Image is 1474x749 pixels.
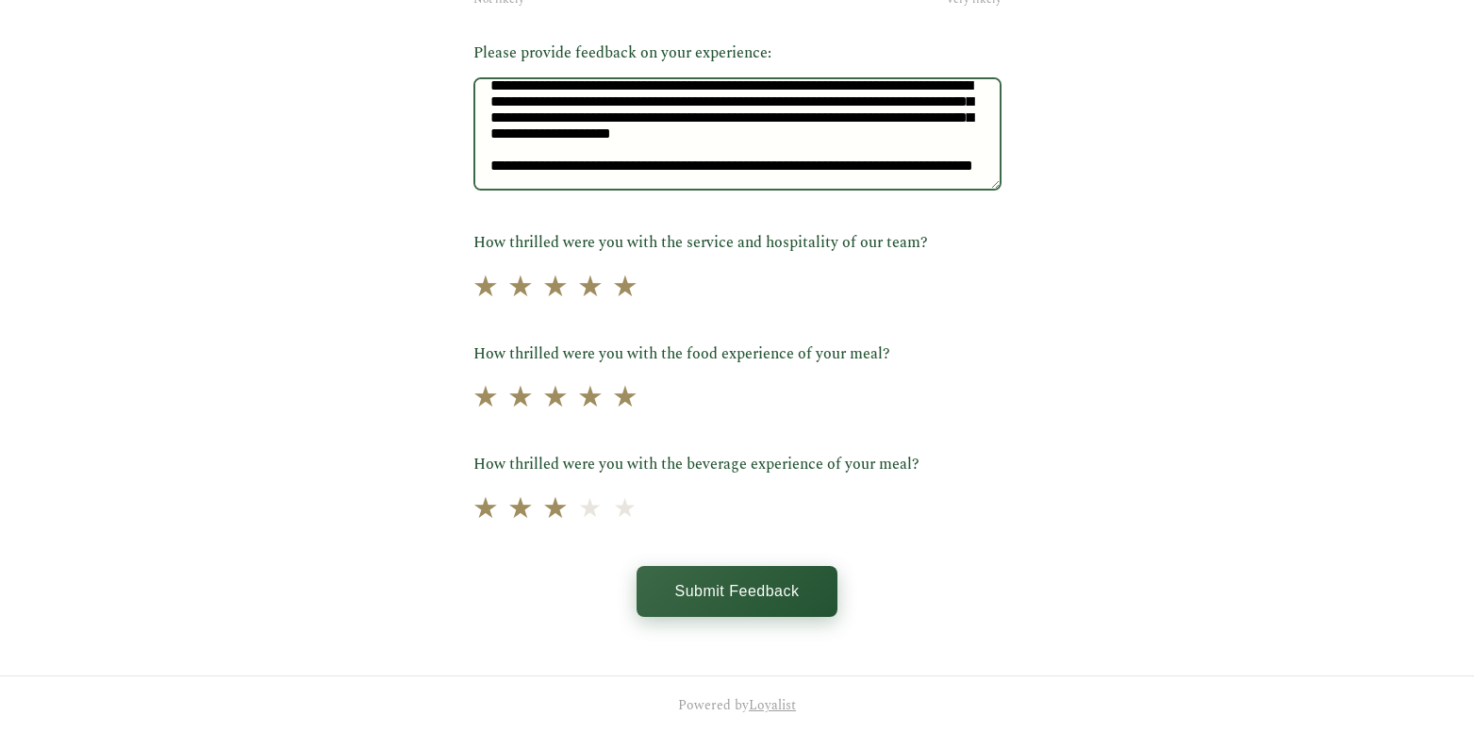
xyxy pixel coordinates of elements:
span: ★ [506,486,533,532]
span: ★ [472,486,498,532]
span: ★ [541,486,568,532]
button: Submit Feedback [637,566,836,617]
label: How thrilled were you with the food experience of your meal? [473,342,1002,367]
span: ★ [611,264,638,310]
span: ★ [541,264,568,310]
span: ★ [613,489,637,531]
label: How thrilled were you with the beverage experience of your meal? [473,453,1002,477]
span: ★ [506,264,533,310]
span: ★ [576,264,603,310]
span: ★ [576,375,603,422]
span: ★ [578,489,602,531]
label: Please provide feedback on your experience: [473,42,1002,66]
a: Loyalist [749,695,796,715]
span: ★ [611,375,638,422]
span: ★ [472,375,498,422]
span: ★ [472,264,498,310]
span: ★ [506,375,533,422]
label: How thrilled were you with the service and hospitality of our team? [473,231,1002,256]
span: ★ [541,375,568,422]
